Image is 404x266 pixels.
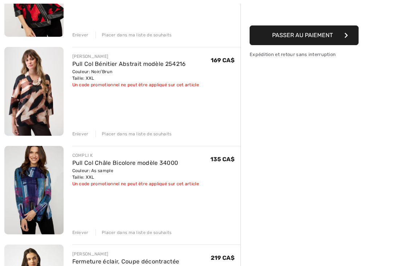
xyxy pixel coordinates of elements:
[72,60,186,67] a: Pull Col Bénitier Abstrait modèle 254216
[72,167,199,180] div: Couleur: As sample Taille: XXL
[250,7,359,23] iframe: PayPal-paypal
[272,32,333,39] span: Passer au paiement
[72,82,199,88] div: Un code promotionnel ne peut être appliqué sur cet article
[72,159,178,166] a: Pull Col Châle Bicolore modèle 34000
[250,25,359,45] button: Passer au paiement
[72,180,199,187] div: Un code promotionnel ne peut être appliqué sur cet article
[250,51,359,58] div: Expédition et retour sans interruption
[96,32,172,38] div: Placer dans ma liste de souhaits
[72,32,89,38] div: Enlever
[72,251,211,257] div: [PERSON_NAME]
[211,254,235,261] span: 219 CA$
[96,131,172,137] div: Placer dans ma liste de souhaits
[72,68,199,82] div: Couleur: Noir/Brun Taille: XXL
[72,131,89,137] div: Enlever
[4,146,64,235] img: Pull Col Châle Bicolore modèle 34000
[210,156,235,163] span: 135 CA$
[96,229,172,236] div: Placer dans ma liste de souhaits
[211,57,235,64] span: 169 CA$
[72,53,199,60] div: [PERSON_NAME]
[72,152,199,159] div: COMPLI K
[72,229,89,236] div: Enlever
[4,47,64,136] img: Pull Col Bénitier Abstrait modèle 254216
